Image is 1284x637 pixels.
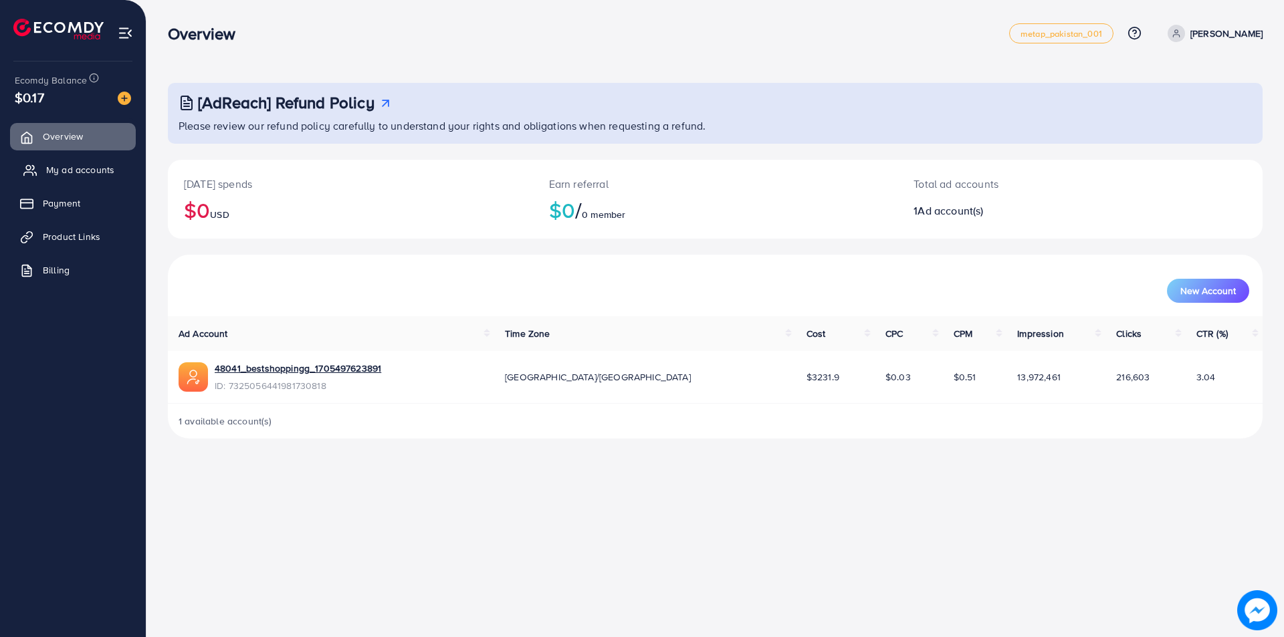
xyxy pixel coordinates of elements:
[15,88,44,107] span: $0.17
[10,223,136,250] a: Product Links
[43,230,100,243] span: Product Links
[179,118,1255,134] p: Please review our refund policy carefully to understand your rights and obligations when requesti...
[505,327,550,340] span: Time Zone
[1196,327,1228,340] span: CTR (%)
[179,414,272,428] span: 1 available account(s)
[1116,327,1142,340] span: Clicks
[1009,23,1113,43] a: metap_pakistan_001
[198,93,374,112] h3: [AdReach] Refund Policy
[1196,370,1216,384] span: 3.04
[118,25,133,41] img: menu
[15,74,87,87] span: Ecomdy Balance
[1021,29,1102,38] span: metap_pakistan_001
[1017,370,1061,384] span: 13,972,461
[918,203,983,218] span: Ad account(s)
[43,130,83,143] span: Overview
[210,208,229,221] span: USD
[13,19,104,39] img: logo
[1167,279,1249,303] button: New Account
[1190,25,1263,41] p: [PERSON_NAME]
[885,327,903,340] span: CPC
[1180,286,1236,295] span: New Account
[43,197,80,210] span: Payment
[179,327,228,340] span: Ad Account
[914,176,1155,192] p: Total ad accounts
[1017,327,1064,340] span: Impression
[575,195,582,225] span: /
[549,176,882,192] p: Earn referral
[184,176,517,192] p: [DATE] spends
[10,156,136,183] a: My ad accounts
[10,190,136,217] a: Payment
[1162,25,1263,42] a: [PERSON_NAME]
[215,379,381,392] span: ID: 7325056441981730818
[549,197,882,223] h2: $0
[885,370,911,384] span: $0.03
[184,197,517,223] h2: $0
[1116,370,1150,384] span: 216,603
[954,370,976,384] span: $0.51
[10,257,136,283] a: Billing
[807,370,839,384] span: $3231.9
[505,370,691,384] span: [GEOGRAPHIC_DATA]/[GEOGRAPHIC_DATA]
[43,263,70,277] span: Billing
[914,205,1155,217] h2: 1
[215,362,381,375] a: 48041_bestshoppingg_1705497623891
[1237,590,1277,630] img: image
[179,362,208,392] img: ic-ads-acc.e4c84228.svg
[118,92,131,105] img: image
[807,327,826,340] span: Cost
[10,123,136,150] a: Overview
[46,163,114,176] span: My ad accounts
[582,208,625,221] span: 0 member
[954,327,972,340] span: CPM
[168,24,246,43] h3: Overview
